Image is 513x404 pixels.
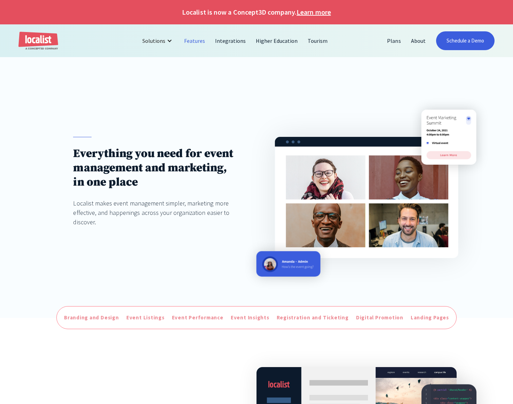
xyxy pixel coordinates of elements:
[231,314,269,322] div: Event Insights
[137,32,179,49] div: Solutions
[142,37,165,45] div: Solutions
[275,312,350,324] a: Registration and Ticketing
[354,312,405,324] a: Digital Promotion
[409,312,451,324] a: Landing Pages
[172,314,223,322] div: Event Performance
[277,314,349,322] div: Registration and Ticketing
[406,32,431,49] a: About
[73,147,238,189] h1: Everything you need for event management and marketing, in one place
[125,312,166,324] a: Event Listings
[436,31,495,50] a: Schedule a Demo
[179,32,210,49] a: Features
[170,312,225,324] a: Event Performance
[303,32,333,49] a: Tourism
[382,32,406,49] a: Plans
[62,312,121,324] a: Branding and Design
[411,314,449,322] div: Landing Pages
[210,32,251,49] a: Integrations
[356,314,403,322] div: Digital Promotion
[229,312,271,324] a: Event Insights
[64,314,119,322] div: Branding and Design
[73,199,238,227] div: Localist makes event management simpler, marketing more effective, and happenings across your org...
[126,314,165,322] div: Event Listings
[297,7,331,17] a: Learn more
[18,32,58,50] a: home
[251,32,303,49] a: Higher Education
